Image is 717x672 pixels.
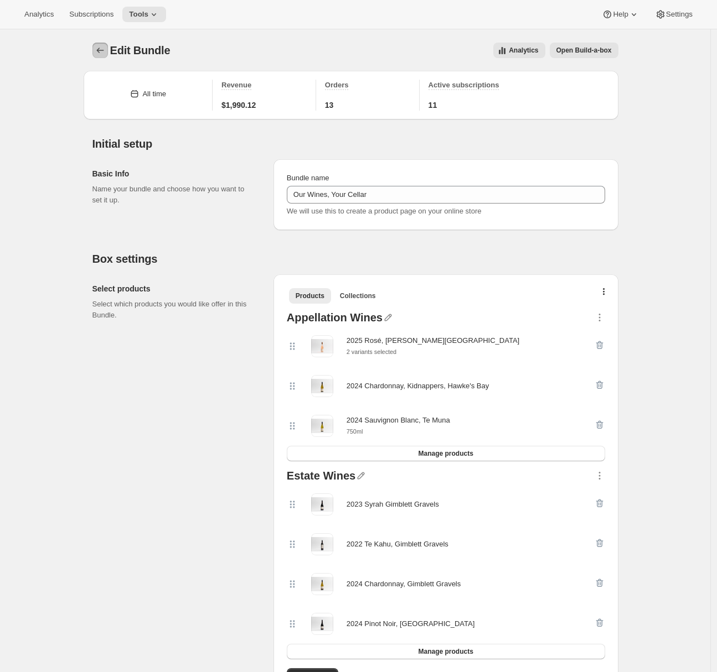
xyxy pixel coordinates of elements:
span: Revenue [221,81,251,89]
h2: Select products [92,283,256,294]
div: 2023 Syrah Gimblett Gravels [347,499,439,510]
p: Name your bundle and choose how you want to set it up. [92,184,256,206]
span: Active subscriptions [429,81,499,89]
span: Subscriptions [69,10,114,19]
h2: Box settings [92,252,618,265]
div: 2024 Sauvignon Blanc, Te Muna [347,415,450,426]
div: 2022 Te Kahu, Gimblett Gravels [347,539,448,550]
span: Manage products [418,449,473,458]
div: 2025 Rosé, [PERSON_NAME][GEOGRAPHIC_DATA] [347,335,519,346]
span: We will use this to create a product page on your online store [287,207,482,215]
div: All time [142,88,166,100]
button: Tools [122,7,166,22]
span: Products [296,291,324,300]
span: Manage products [418,647,473,656]
span: Help [613,10,628,19]
input: ie. Smoothie box [287,186,605,204]
span: $1,990.12 [221,100,256,111]
button: Manage products [287,644,605,659]
button: Analytics [18,7,60,22]
button: View all analytics related to this specific bundles, within certain timeframes [493,43,545,58]
p: Select which products you would like offer in this Bundle. [92,299,256,321]
span: Edit Bundle [110,44,171,56]
span: Analytics [509,46,538,55]
button: View links to open the build-a-box on the online store [550,43,618,58]
button: Help [595,7,646,22]
span: Collections [340,291,376,300]
span: 13 [325,100,334,111]
button: Settings [648,7,699,22]
div: Estate Wines [287,470,355,485]
button: Manage products [287,446,605,461]
div: 2024 Chardonnay, Gimblett Gravels [347,579,461,590]
h2: Basic Info [92,168,256,179]
small: 2 variants selected [347,348,396,355]
div: 2024 Chardonnay, Kidnappers, Hawke's Bay [347,381,489,392]
span: Tools [129,10,148,19]
span: Bundle name [287,174,329,182]
span: 11 [429,100,437,111]
span: Analytics [24,10,54,19]
div: 2024 Pinot Noir, [GEOGRAPHIC_DATA] [347,618,474,629]
span: Settings [666,10,693,19]
span: Open Build-a-box [556,46,612,55]
span: Orders [325,81,349,89]
small: 750ml [347,428,363,435]
h2: Initial setup [92,137,618,150]
div: Appellation Wines [287,312,383,326]
button: Subscriptions [63,7,120,22]
button: Bundles [92,43,108,58]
